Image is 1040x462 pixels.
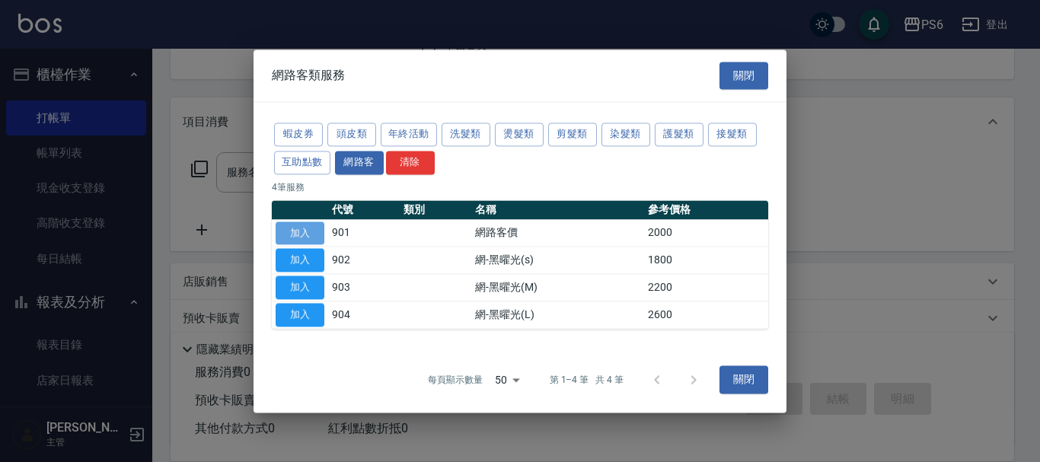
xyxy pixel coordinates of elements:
button: 關閉 [719,62,768,90]
th: 代號 [328,200,400,220]
td: 902 [328,247,400,274]
button: 網路客 [335,151,384,174]
button: 加入 [276,249,324,272]
button: 染髮類 [601,123,650,146]
button: 加入 [276,276,324,299]
td: 903 [328,274,400,301]
button: 頭皮類 [327,123,376,146]
th: 參考價格 [644,200,768,220]
button: 加入 [276,221,324,245]
button: 蝦皮券 [274,123,323,146]
button: 接髮類 [708,123,757,146]
td: 1800 [644,247,768,274]
button: 清除 [386,151,435,174]
td: 網-黑曜光(L) [471,301,644,329]
button: 年終活動 [381,123,437,146]
p: 4 筆服務 [272,180,768,194]
td: 網-黑曜光(s) [471,247,644,274]
p: 每頁顯示數量 [428,373,483,387]
span: 網路客類服務 [272,68,345,83]
div: 50 [489,359,525,400]
th: 類別 [400,200,471,220]
button: 洗髮類 [442,123,490,146]
button: 互助點數 [274,151,330,174]
p: 第 1–4 筆 共 4 筆 [550,373,624,387]
td: 2000 [644,219,768,247]
button: 剪髮類 [548,123,597,146]
button: 燙髮類 [495,123,544,146]
td: 網路客價 [471,219,644,247]
th: 名稱 [471,200,644,220]
td: 904 [328,301,400,329]
button: 加入 [276,303,324,327]
button: 護髮類 [655,123,703,146]
td: 2200 [644,274,768,301]
td: 網-黑曜光(M) [471,274,644,301]
td: 2600 [644,301,768,329]
button: 關閉 [719,366,768,394]
td: 901 [328,219,400,247]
